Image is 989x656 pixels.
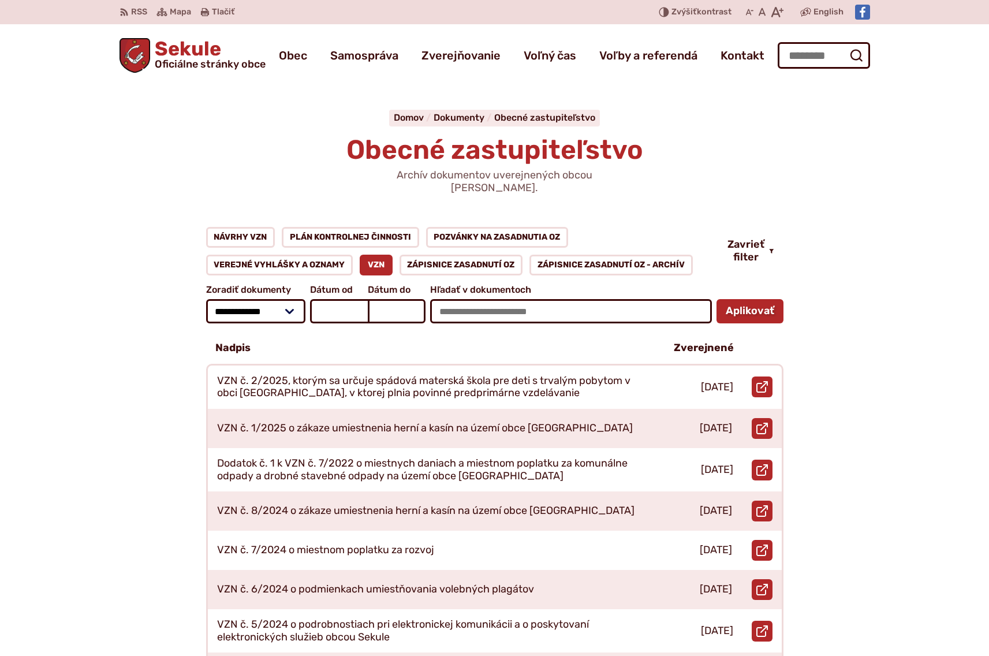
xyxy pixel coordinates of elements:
p: VZN č. 5/2024 o podrobnostiach pri elektronickej komunikácii a o poskytovaní elektronických služi... [217,618,647,643]
p: [DATE] [700,583,732,596]
p: [DATE] [700,544,732,557]
select: Zoradiť dokumenty [206,299,306,323]
p: [DATE] [700,505,732,517]
span: Zavrieť filter [727,238,764,263]
span: Dokumenty [434,112,484,123]
span: Mapa [170,5,191,19]
a: Samospráva [330,39,398,72]
a: Logo Sekule, prejsť na domovskú stránku. [120,38,266,73]
p: VZN č. 1/2025 o zákaze umiestnenia herní a kasín na území obce [GEOGRAPHIC_DATA] [217,422,633,435]
span: RSS [131,5,147,19]
span: kontrast [671,8,732,17]
input: Dátum do [368,299,426,323]
span: Hľadať v dokumentoch [430,285,711,295]
p: [DATE] [700,422,732,435]
span: Domov [394,112,424,123]
input: Hľadať v dokumentoch [430,299,711,323]
p: [DATE] [701,625,733,638]
span: Obecné zastupiteľstvo [346,134,643,166]
span: Tlačiť [212,8,234,17]
input: Dátum od [310,299,368,323]
a: English [811,5,846,19]
a: Pozvánky na zasadnutia OZ [426,227,569,248]
a: Obecné zastupiteľstvo [494,112,595,123]
p: Dodatok č. 1 k VZN č. 7/2022 o miestnych daniach a miestnom poplatku za komunálne odpady a drobné... [217,457,647,482]
p: Archív dokumentov uverejnených obcou [PERSON_NAME]. [356,169,633,194]
a: Návrhy VZN [206,227,275,248]
button: Aplikovať [716,299,783,323]
a: Voľný čas [524,39,576,72]
a: Kontakt [721,39,764,72]
a: VZN [360,255,393,275]
span: Zvýšiť [671,7,697,17]
img: Prejsť na domovskú stránku [120,38,151,73]
span: Sekule [150,39,266,69]
p: VZN č. 8/2024 o zákaze umiestnenia herní a kasín na území obce [GEOGRAPHIC_DATA] [217,505,635,517]
a: Voľby a referendá [599,39,697,72]
a: Zápisnice zasadnutí OZ - ARCHÍV [529,255,693,275]
span: Zoradiť dokumenty [206,285,306,295]
p: VZN č. 2/2025, ktorým sa určuje spádová materská škola pre deti s trvalým pobytom v obci [GEOGRAP... [217,375,647,400]
span: English [813,5,844,19]
button: Zavrieť filter [718,238,783,263]
p: [DATE] [701,464,733,476]
a: Dokumenty [434,112,494,123]
span: Dátum do [368,285,426,295]
a: Zverejňovanie [421,39,501,72]
p: [DATE] [701,381,733,394]
span: Oficiálne stránky obce [155,59,266,69]
a: Plán kontrolnej činnosti [282,227,419,248]
p: Nadpis [215,342,251,355]
p: VZN č. 7/2024 o miestnom poplatku za rozvoj [217,544,434,557]
p: Zverejnené [674,342,734,355]
a: Obec [279,39,307,72]
a: Zápisnice zasadnutí OZ [400,255,523,275]
span: Dátum od [310,285,368,295]
a: Domov [394,112,434,123]
img: Prejsť na Facebook stránku [855,5,870,20]
a: Verejné vyhlášky a oznamy [206,255,353,275]
p: VZN č. 6/2024 o podmienkach umiestňovania volebných plagátov [217,583,534,596]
